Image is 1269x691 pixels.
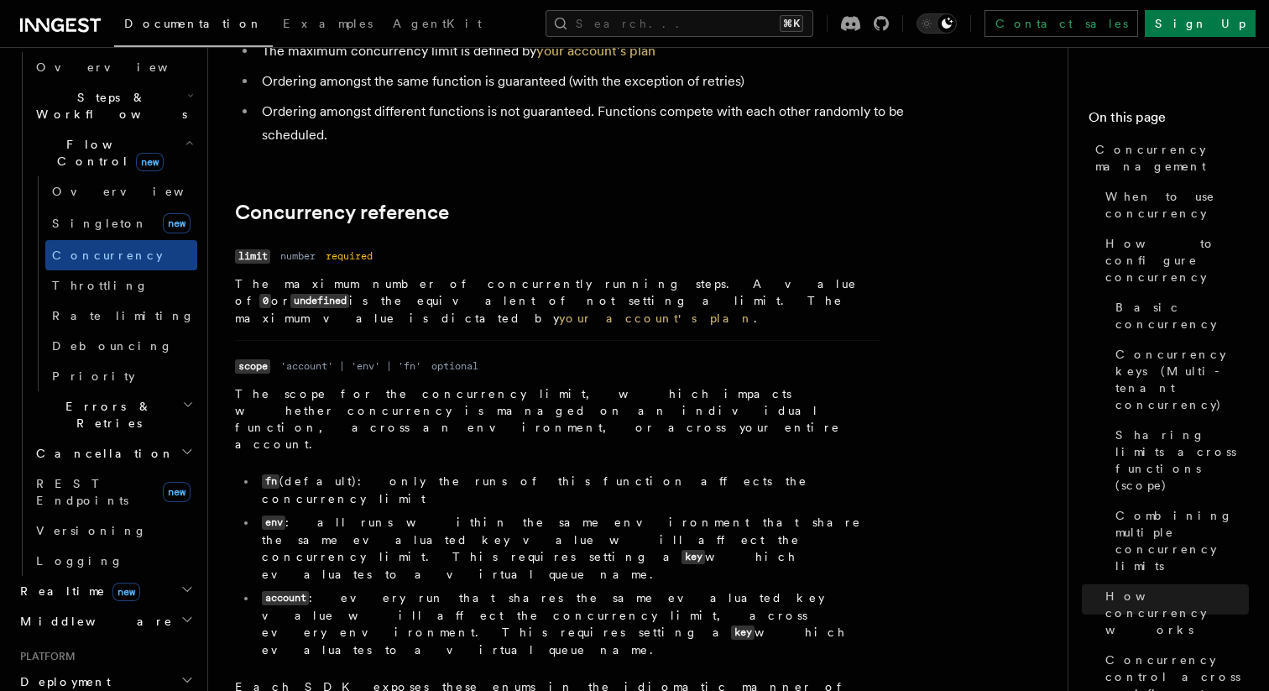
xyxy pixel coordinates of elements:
[257,39,906,63] li: The maximum concurrency limit is defined by
[1115,346,1249,413] span: Concurrency keys (Multi-tenant concurrency)
[29,52,197,82] a: Overview
[280,359,421,373] dd: 'account' | 'env' | 'fn'
[262,591,309,605] code: account
[13,613,173,630] span: Middleware
[235,385,880,453] p: The scope for the concurrency limit, which impacts whether concurrency is managed on an individua...
[29,546,197,576] a: Logging
[1105,188,1249,222] span: When to use concurrency
[984,10,1138,37] a: Contact sales
[257,100,906,147] li: Ordering amongst different functions is not guaranteed. Functions compete with each other randoml...
[136,153,164,171] span: new
[29,176,197,391] div: Flow Controlnew
[1115,427,1249,494] span: Sharing limits across functions (scope)
[1089,134,1249,181] a: Concurrency management
[45,176,197,207] a: Overview
[1105,235,1249,285] span: How to configure concurrency
[1109,339,1249,420] a: Concurrency keys (Multi-tenant concurrency)
[1105,588,1249,638] span: How concurrency works
[29,516,197,546] a: Versioning
[29,398,182,432] span: Errors & Retries
[52,217,148,230] span: Singleton
[235,359,270,374] code: scope
[273,5,383,45] a: Examples
[36,524,147,537] span: Versioning
[13,606,197,636] button: Middleware
[52,309,195,322] span: Rate limiting
[45,301,197,331] a: Rate limiting
[13,650,76,663] span: Platform
[546,10,813,37] button: Search...⌘K
[290,294,349,308] code: undefined
[45,270,197,301] a: Throttling
[36,477,128,507] span: REST Endpoints
[259,294,271,308] code: 0
[383,5,492,45] a: AgentKit
[235,201,449,224] a: Concurrency reference
[280,249,316,263] dd: number
[29,391,197,438] button: Errors & Retries
[45,361,197,391] a: Priority
[52,339,173,353] span: Debouncing
[29,136,185,170] span: Flow Control
[13,583,140,599] span: Realtime
[235,275,880,327] p: The maximum number of concurrently running steps. A value of or is the equivalent of not setting ...
[45,331,197,361] a: Debouncing
[45,207,197,240] a: Singletonnew
[731,626,755,640] code: key
[163,213,191,233] span: new
[36,554,123,568] span: Logging
[124,17,263,30] span: Documentation
[1145,10,1256,37] a: Sign Up
[326,249,373,263] dd: required
[52,185,225,198] span: Overview
[257,70,906,93] li: Ordering amongst the same function is guaranteed (with the exception of retries)
[235,249,270,264] code: limit
[1115,299,1249,332] span: Basic concurrency
[52,279,149,292] span: Throttling
[45,240,197,270] a: Concurrency
[13,673,111,690] span: Deployment
[13,576,197,606] button: Realtimenew
[112,583,140,601] span: new
[52,369,135,383] span: Priority
[1109,292,1249,339] a: Basic concurrency
[257,514,880,583] li: : all runs within the same environment that share the same evaluated key value will affect the co...
[1109,500,1249,581] a: Combining multiple concurrency limits
[29,469,197,516] a: REST Endpointsnew
[163,482,191,502] span: new
[681,550,705,564] code: key
[29,438,197,469] button: Cancellation
[536,43,655,59] a: your account's plan
[916,13,957,34] button: Toggle dark mode
[13,52,197,576] div: Inngest Functions
[114,5,273,47] a: Documentation
[29,445,175,462] span: Cancellation
[393,17,482,30] span: AgentKit
[283,17,373,30] span: Examples
[559,311,754,325] a: your account's plan
[257,589,880,658] li: : every run that shares the same evaluated key value will affect the concurrency limit, across ev...
[1099,181,1249,228] a: When to use concurrency
[1089,107,1249,134] h4: On this page
[780,15,803,32] kbd: ⌘K
[29,82,197,129] button: Steps & Workflows
[257,473,880,507] li: (default): only the runs of this function affects the concurrency limit
[1115,507,1249,574] span: Combining multiple concurrency limits
[262,516,285,530] code: env
[1099,228,1249,292] a: How to configure concurrency
[1109,420,1249,500] a: Sharing limits across functions (scope)
[1099,581,1249,645] a: How concurrency works
[52,249,163,262] span: Concurrency
[29,89,187,123] span: Steps & Workflows
[29,129,197,176] button: Flow Controlnew
[1095,141,1249,175] span: Concurrency management
[36,60,209,74] span: Overview
[262,474,279,489] code: fn
[431,359,478,373] dd: optional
